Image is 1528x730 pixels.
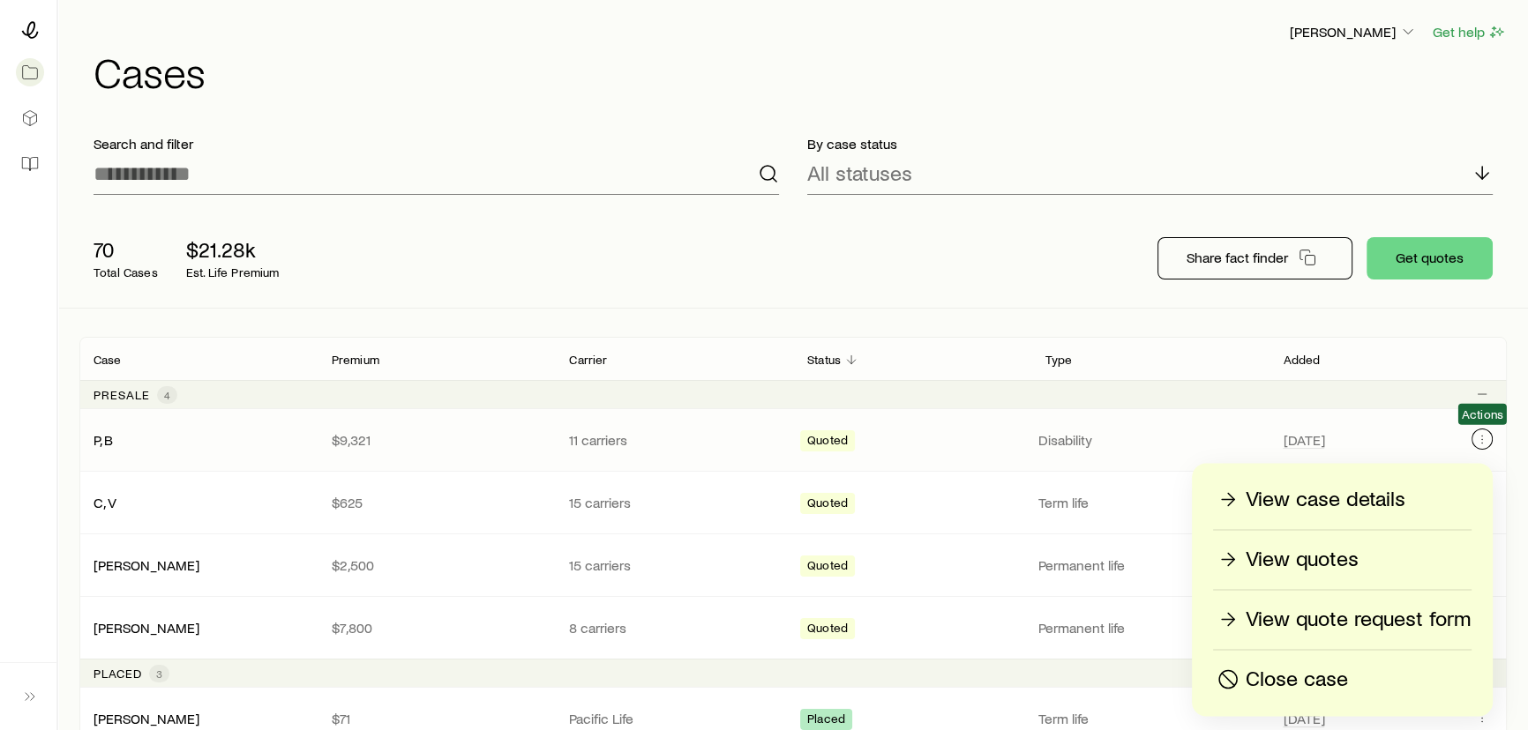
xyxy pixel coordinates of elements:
[94,494,116,512] div: C, V
[1367,237,1493,279] button: Get quotes
[1045,353,1073,367] p: Type
[1246,485,1405,513] p: View case details
[1432,22,1507,42] button: Get help
[1290,23,1417,41] p: [PERSON_NAME]
[807,353,841,367] p: Status
[1283,710,1324,727] span: [DATE]
[94,353,122,367] p: Case
[1038,710,1262,727] p: Term life
[156,667,162,681] span: 3
[94,50,1507,93] h1: Cases
[164,388,170,402] span: 4
[94,431,113,448] a: P, B
[1038,431,1262,449] p: Disability
[186,237,280,262] p: $21.28k
[807,495,848,514] span: Quoted
[94,431,113,450] div: P, B
[807,135,1493,153] p: By case status
[94,265,158,279] p: Total Cases
[94,237,158,262] p: 70
[1157,237,1352,279] button: Share fact finder
[332,710,542,727] p: $71
[1187,249,1288,266] p: Share fact finder
[332,619,542,637] p: $7,800
[94,667,142,681] p: Placed
[94,556,199,573] a: [PERSON_NAME]
[1038,619,1262,637] p: Permanent life
[332,494,542,511] p: $625
[332,431,542,449] p: $9,321
[94,388,150,402] p: Presale
[186,265,280,279] p: Est. Life Premium
[807,160,912,185] p: All statuses
[569,353,607,367] p: Carrier
[807,558,848,577] span: Quoted
[569,431,779,449] p: 11 carriers
[1213,484,1472,515] a: View case details
[1246,545,1359,573] p: View quotes
[1283,353,1320,367] p: Added
[807,433,848,451] span: Quoted
[569,494,779,511] p: 15 carriers
[94,135,779,153] p: Search and filter
[569,619,779,637] p: 8 carriers
[1283,431,1324,449] span: [DATE]
[1038,556,1262,574] p: Permanent life
[1213,664,1472,695] button: Close case
[94,710,199,726] a: [PERSON_NAME]
[332,353,379,367] p: Premium
[1289,22,1418,43] button: [PERSON_NAME]
[1213,604,1472,635] a: View quote request form
[1462,407,1503,421] span: Actions
[807,621,848,639] span: Quoted
[94,710,199,728] div: [PERSON_NAME]
[94,619,199,636] a: [PERSON_NAME]
[1246,665,1348,693] p: Close case
[94,619,199,637] div: [PERSON_NAME]
[94,556,199,575] div: [PERSON_NAME]
[807,711,845,730] span: Placed
[1038,494,1262,511] p: Term life
[94,494,116,510] a: C, V
[569,710,779,727] p: Pacific Life
[1213,544,1472,575] a: View quotes
[332,556,542,574] p: $2,500
[569,556,779,574] p: 15 carriers
[1246,605,1471,633] p: View quote request form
